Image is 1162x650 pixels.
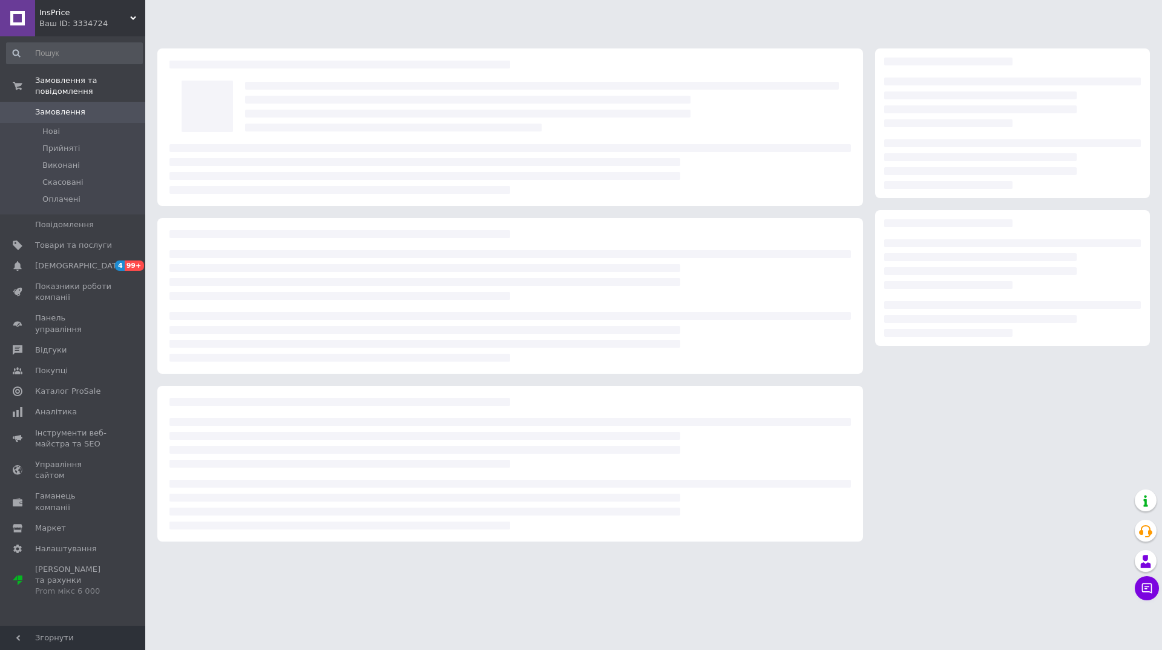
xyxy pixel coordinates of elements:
[115,260,125,271] span: 4
[35,491,112,512] span: Гаманець компанії
[42,126,60,137] span: Нові
[39,7,130,18] span: InsPrice
[35,260,125,271] span: [DEMOGRAPHIC_DATA]
[35,523,66,534] span: Маркет
[42,177,84,188] span: Скасовані
[39,18,145,29] div: Ваш ID: 3334724
[35,543,97,554] span: Налаштування
[35,428,112,449] span: Інструменти веб-майстра та SEO
[125,260,145,271] span: 99+
[35,406,77,417] span: Аналітика
[42,160,80,171] span: Виконані
[35,240,112,251] span: Товари та послуги
[35,586,112,597] div: Prom мікс 6 000
[35,219,94,230] span: Повідомлення
[35,281,112,303] span: Показники роботи компанії
[35,75,145,97] span: Замовлення та повідомлення
[35,313,112,334] span: Панель управління
[35,564,112,597] span: [PERSON_NAME] та рахунки
[1135,576,1159,600] button: Чат з покупцем
[42,143,80,154] span: Прийняті
[42,194,80,205] span: Оплачені
[35,459,112,481] span: Управління сайтом
[35,386,100,397] span: Каталог ProSale
[6,42,143,64] input: Пошук
[35,365,68,376] span: Покупці
[35,107,85,118] span: Замовлення
[35,345,67,356] span: Відгуки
